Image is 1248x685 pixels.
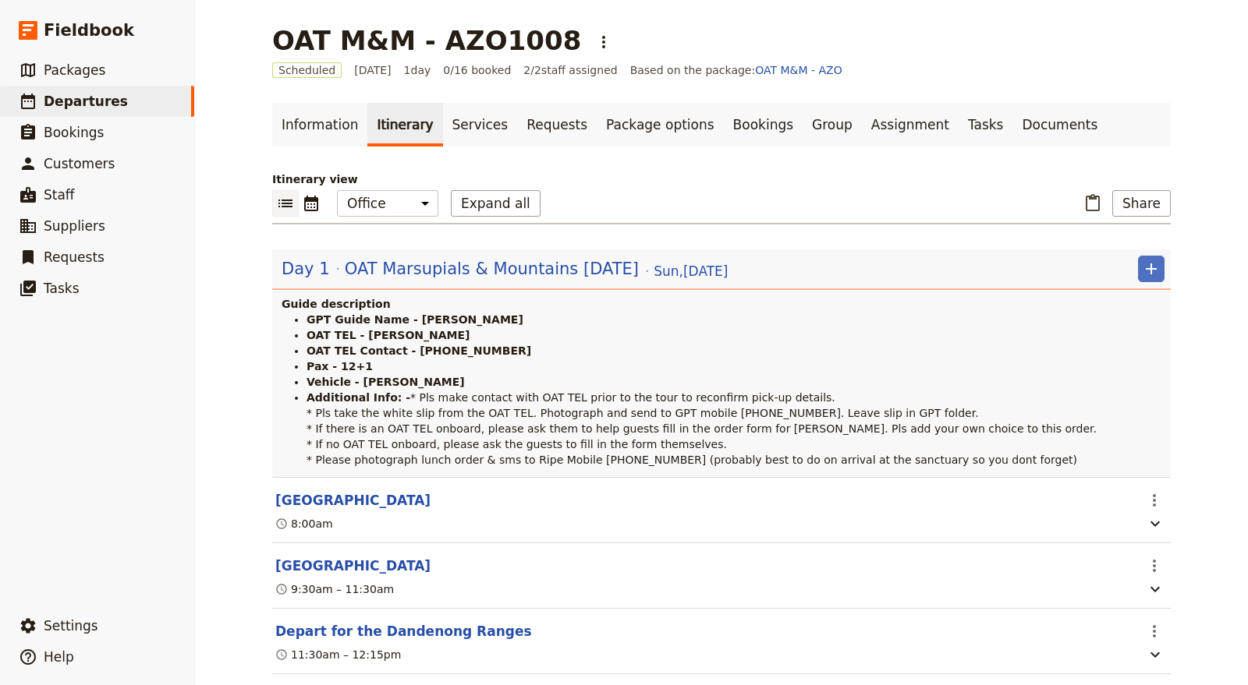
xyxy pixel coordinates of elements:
[282,257,330,281] span: Day 1
[275,622,532,641] button: Edit this itinerary item
[44,125,104,140] span: Bookings
[275,516,333,531] div: 8:00am
[44,156,115,171] span: Customers
[1141,487,1168,514] button: Actions
[44,19,134,42] span: Fieldbook
[307,313,523,326] strong: GPT Guide Name - [PERSON_NAME]
[44,649,74,665] span: Help
[272,62,342,78] span: Scheduled
[272,103,367,147] a: Information
[307,360,373,373] strong: Pax - 12+1
[275,581,394,597] div: 9:30am – 11:30am
[724,103,803,147] a: Bookings
[44,218,105,234] span: Suppliers
[1012,103,1107,147] a: Documents
[44,281,80,296] span: Tasks
[275,556,431,575] button: Edit this itinerary item
[282,257,728,281] button: Edit day information
[597,103,723,147] a: Package options
[272,25,581,56] h1: OAT M&M - AZO1008
[404,62,431,78] span: 1 day
[523,62,617,78] span: 2 / 2 staff assigned
[354,62,391,78] span: [DATE]
[367,103,442,147] a: Itinerary
[282,296,1165,312] h4: Guide description
[44,62,105,78] span: Packages
[443,62,511,78] span: 0/16 booked
[307,376,465,388] strong: Vehicle - [PERSON_NAME]
[517,103,597,147] a: Requests
[862,103,959,147] a: Assignment
[443,103,518,147] a: Services
[272,171,1171,187] p: Itinerary view
[1112,190,1171,217] button: Share
[1080,190,1106,217] button: Paste itinerary item
[307,344,531,357] strong: OAT TEL Contact - [PHONE_NUMBER]
[345,257,639,281] span: OAT Marsupials & Mountains [DATE]
[1141,553,1168,579] button: Actions
[755,64,842,76] a: OAT M&M - AZO
[803,103,862,147] a: Group
[275,491,431,510] button: Edit this itinerary item
[44,249,105,265] span: Requests
[451,190,541,217] button: Expand all
[959,103,1013,147] a: Tasks
[272,190,299,217] button: List view
[1141,618,1168,644] button: Actions
[275,647,401,662] div: 11:30am – 12:15pm
[307,329,470,341] strong: OAT TEL - [PERSON_NAME]
[44,187,75,203] span: Staff
[299,190,324,217] button: Calendar view
[1138,256,1165,282] button: Add
[307,391,410,404] strong: Additional Info: -
[307,391,1097,466] span: * Pls make contact with OAT TEL prior to the tour to reconfirm pick-up details. * Pls take the wh...
[44,618,98,634] span: Settings
[654,262,728,281] span: Sun , [DATE]
[630,62,842,78] span: Based on the package:
[44,94,128,109] span: Departures
[590,29,617,55] button: Actions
